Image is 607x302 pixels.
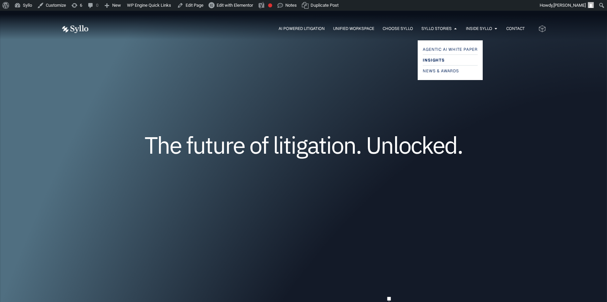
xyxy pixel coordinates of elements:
span: Edit with Elementor [217,3,253,8]
a: Syllo Stories [421,26,452,32]
a: Choose Syllo [383,26,413,32]
span: Insights [423,56,444,64]
a: AI Powered Litigation [279,26,325,32]
a: Inside Syllo [466,26,492,32]
div: Focus keyphrase not set [268,3,272,7]
h1: The future of litigation. Unlocked. [101,134,506,156]
a: Unified Workspace [333,26,374,32]
div: Menu Toggle [102,26,525,32]
a: Agentic AI White Paper [423,45,478,53]
nav: Menu [102,26,525,32]
a: Insights [423,56,478,64]
a: Contact [506,26,525,32]
a: News & Awards [423,67,478,75]
img: white logo [61,25,89,33]
span: [PERSON_NAME] [553,3,586,8]
span: News & Awards [423,67,459,75]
